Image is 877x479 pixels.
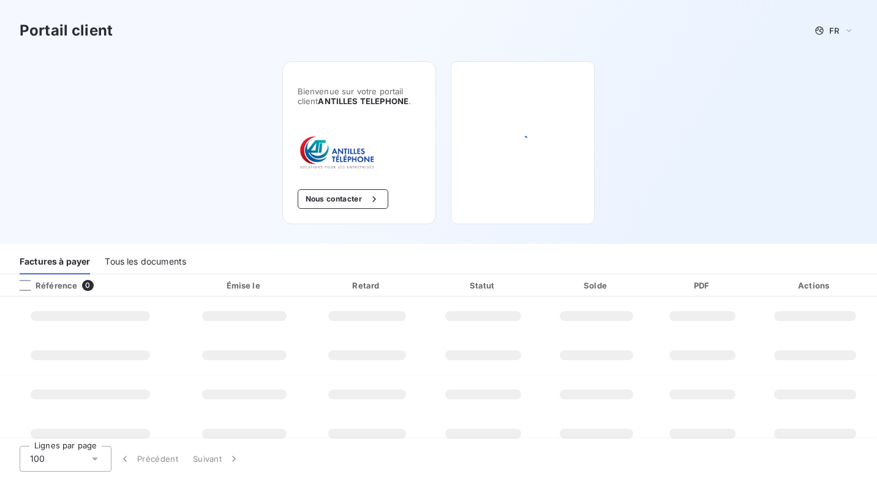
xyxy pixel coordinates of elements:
span: 100 [30,453,45,465]
div: Factures à payer [20,249,90,274]
div: Tous les documents [105,249,186,274]
span: Bienvenue sur votre portail client . [298,86,421,106]
div: Retard [311,279,423,292]
div: Statut [428,279,538,292]
img: Company logo [298,135,376,170]
div: Actions [755,279,875,292]
span: FR [829,26,839,36]
h3: Portail client [20,20,113,42]
div: PDF [655,279,750,292]
span: ANTILLES TELEPHONE [318,96,408,106]
div: Référence [10,280,77,291]
div: Solde [543,279,650,292]
button: Suivant [186,446,247,472]
button: Précédent [111,446,186,472]
div: Émise le [183,279,306,292]
span: 0 [82,280,93,291]
button: Nous contacter [298,189,388,209]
